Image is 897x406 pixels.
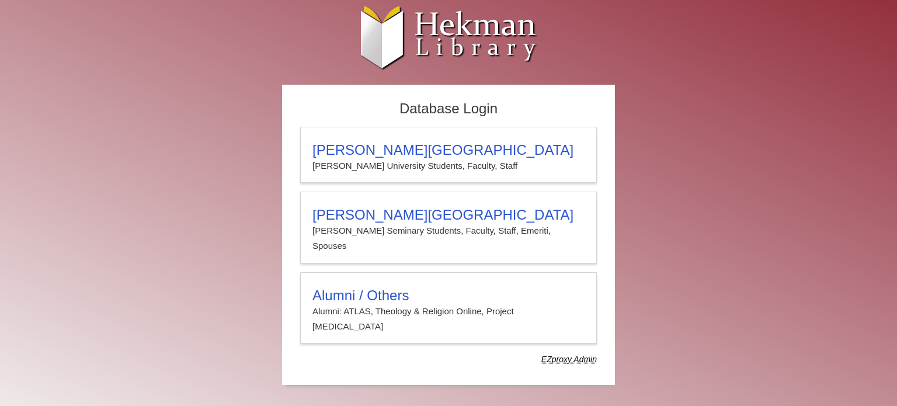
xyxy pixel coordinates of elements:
dfn: Use Alumni login [541,355,597,364]
a: [PERSON_NAME][GEOGRAPHIC_DATA][PERSON_NAME] University Students, Faculty, Staff [300,127,597,183]
a: [PERSON_NAME][GEOGRAPHIC_DATA][PERSON_NAME] Seminary Students, Faculty, Staff, Emeriti, Spouses [300,192,597,263]
h3: [PERSON_NAME][GEOGRAPHIC_DATA] [312,207,585,223]
summary: Alumni / OthersAlumni: ATLAS, Theology & Religion Online, Project [MEDICAL_DATA] [312,287,585,335]
h2: Database Login [294,97,603,121]
p: Alumni: ATLAS, Theology & Religion Online, Project [MEDICAL_DATA] [312,304,585,335]
h3: [PERSON_NAME][GEOGRAPHIC_DATA] [312,142,585,158]
p: [PERSON_NAME] University Students, Faculty, Staff [312,158,585,173]
p: [PERSON_NAME] Seminary Students, Faculty, Staff, Emeriti, Spouses [312,223,585,254]
h3: Alumni / Others [312,287,585,304]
